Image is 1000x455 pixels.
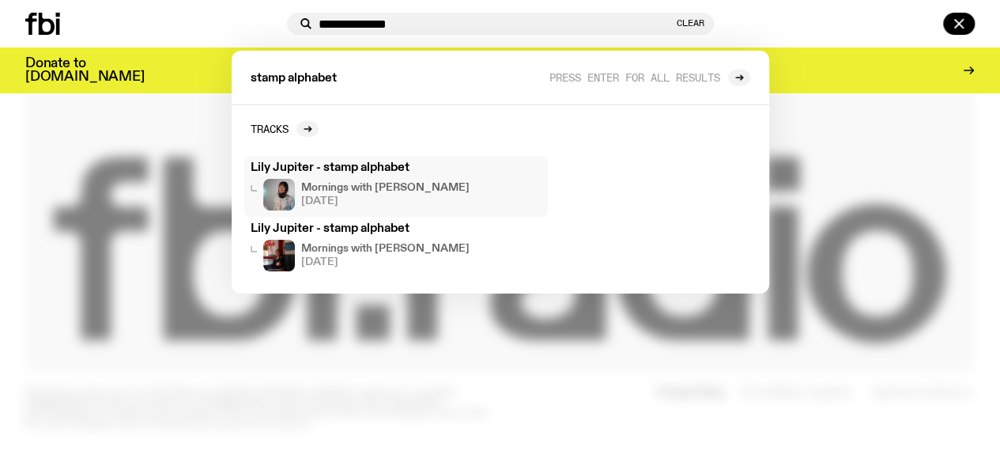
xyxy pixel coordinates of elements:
a: Lily Jupiter - stamp alphabetKana Frazer is smiling at the camera with her head tilted slightly t... [244,156,548,217]
h3: Lily Jupiter - stamp alphabet [251,162,542,174]
span: Press enter for all results [549,71,720,83]
h4: Mornings with [PERSON_NAME] [301,183,470,193]
button: Clear [677,19,704,28]
h3: Lily Jupiter - stamp alphabet [251,223,542,235]
h4: Mornings with [PERSON_NAME] [301,244,470,254]
a: Lily Jupiter - stamp alphabetMornings with [PERSON_NAME][DATE] [244,217,548,278]
a: Tracks [251,121,319,137]
span: stamp alphabet [251,73,337,85]
a: Press enter for all results [549,70,750,85]
span: [DATE] [301,257,470,267]
img: Kana Frazer is smiling at the camera with her head tilted slightly to her left. She wears big bla... [263,179,295,210]
h2: Tracks [251,123,289,135]
h3: Donate to [DOMAIN_NAME] [25,57,145,84]
span: [DATE] [301,196,470,207]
